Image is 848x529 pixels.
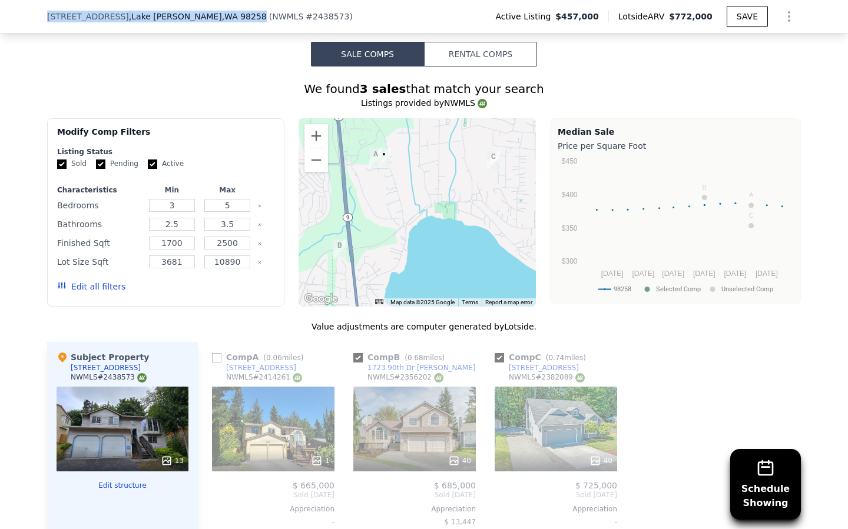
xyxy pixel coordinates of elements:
[302,291,340,307] a: Open this area in Google Maps (opens a new window)
[57,147,274,157] div: Listing Status
[269,11,353,22] div: ( )
[369,148,382,168] div: 9417 28th St NE
[618,11,669,22] span: Lotside ARV
[434,481,476,490] span: $ 685,000
[375,299,383,304] button: Keyboard shortcuts
[71,363,141,372] div: [STREET_ADDRESS]
[71,372,147,382] div: NWMLS # 2438573
[57,159,87,169] label: Sold
[509,363,579,372] div: [STREET_ADDRESS]
[614,285,631,293] text: 98258
[304,148,328,172] button: Zoom out
[509,372,585,382] div: NWMLS # 2382089
[408,354,423,362] span: 0.68
[353,351,449,363] div: Comp B
[57,281,125,292] button: Edit all filters
[367,363,475,372] div: 1723 90th Dr [PERSON_NAME]
[57,481,188,490] button: Edit structure
[257,260,262,265] button: Clear
[96,159,105,169] input: Pending
[562,191,578,199] text: $400
[749,212,754,219] text: C
[266,354,282,362] span: 0.06
[212,490,334,500] span: Sold [DATE]
[259,354,308,362] span: ( miles)
[703,184,707,191] text: B
[400,354,449,362] span: ( miles)
[478,99,487,108] img: NWMLS Logo
[148,159,157,169] input: Active
[777,5,801,28] button: Show Options
[257,222,262,227] button: Clear
[575,373,585,382] img: NWMLS Logo
[293,481,334,490] span: $ 665,000
[724,270,747,278] text: [DATE]
[311,455,330,467] div: 1
[47,97,801,109] div: Listings provided by NWMLS
[161,455,184,467] div: 13
[57,185,142,195] div: Characteristics
[562,224,578,232] text: $350
[548,354,564,362] span: 0.74
[57,254,142,270] div: Lot Size Sqft
[226,363,296,372] div: [STREET_ADDRESS]
[257,241,262,246] button: Clear
[558,154,793,301] svg: A chart.
[662,270,684,278] text: [DATE]
[756,270,778,278] text: [DATE]
[448,455,471,467] div: 40
[424,42,537,66] button: Rental Comps
[727,6,768,27] button: SAVE
[390,299,455,305] span: Map data ©2025 Google
[129,11,267,22] span: , Lake [PERSON_NAME]
[749,191,754,198] text: A
[669,12,713,21] span: $772,000
[445,518,476,526] span: $ 13,447
[555,11,599,22] span: $457,000
[212,351,308,363] div: Comp A
[257,204,262,208] button: Clear
[589,455,612,467] div: 40
[306,12,349,21] span: # 2438573
[47,321,801,332] div: Value adjustments are computer generated by Lotside .
[137,373,147,382] img: NWMLS Logo
[575,481,617,490] span: $ 725,000
[558,126,793,138] div: Median Sale
[721,285,773,293] text: Unselected Comp
[226,372,302,382] div: NWMLS # 2414261
[495,363,579,372] a: [STREET_ADDRESS]
[302,291,340,307] img: Google
[148,159,184,169] label: Active
[57,235,142,251] div: Finished Sqft
[212,504,334,514] div: Appreciation
[562,157,578,165] text: $450
[57,126,274,147] div: Modify Comp Filters
[212,363,296,372] a: [STREET_ADDRESS]
[656,285,701,293] text: Selected Comp
[601,270,624,278] text: [DATE]
[360,82,406,96] strong: 3 sales
[693,270,715,278] text: [DATE]
[495,490,617,500] span: Sold [DATE]
[632,270,654,278] text: [DATE]
[311,42,424,66] button: Sale Comps
[293,373,302,382] img: NWMLS Logo
[495,351,591,363] div: Comp C
[47,11,129,22] span: [STREET_ADDRESS]
[96,159,138,169] label: Pending
[377,148,390,168] div: 9507 28th St NE
[485,299,532,305] a: Report a map error
[333,239,346,259] div: 1723 90th Dr NE
[434,373,443,382] img: NWMLS Logo
[202,185,253,195] div: Max
[147,185,197,195] div: Min
[730,449,801,520] button: ScheduleShowing
[487,151,500,171] div: 10704 25th Pl NE
[495,11,555,22] span: Active Listing
[353,363,475,372] a: 1723 90th Dr [PERSON_NAME]
[57,159,67,169] input: Sold
[367,372,443,382] div: NWMLS # 2356202
[222,12,267,21] span: , WA 98258
[57,351,149,363] div: Subject Property
[558,138,793,154] div: Price per Square Foot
